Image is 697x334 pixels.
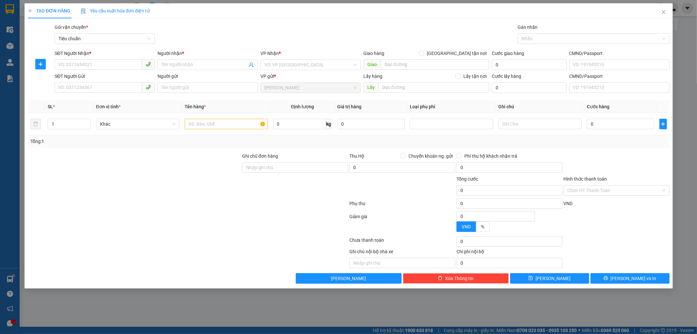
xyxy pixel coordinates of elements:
span: Khác [100,119,175,129]
span: VP Nhận: [GEOGRAPHIC_DATA] [50,24,82,30]
span: [PERSON_NAME] và In [610,275,656,282]
span: Giao hàng [363,51,384,56]
span: Tiêu chuẩn [58,34,151,44]
span: [PERSON_NAME] [536,275,571,282]
button: deleteXóa Thông tin [403,273,509,284]
span: save [528,276,533,281]
img: icon [81,9,86,14]
span: VP Gửi: [PERSON_NAME] [3,25,40,28]
span: close [661,9,666,15]
div: Người gửi [158,73,258,80]
span: ---------------------------------------------- [14,45,84,50]
button: printer[PERSON_NAME] và In [590,273,669,284]
div: SĐT Người Nhận [55,50,155,57]
span: plus [659,121,666,127]
div: Phụ thu [349,200,456,211]
span: Lấy tận nơi [461,73,489,80]
span: ĐC: Ngã 3 Easim ,[GEOGRAPHIC_DATA] [3,31,35,38]
button: plus [659,119,667,129]
input: Cước lấy hàng [492,82,566,93]
th: Loại phụ phí [407,100,496,113]
span: Xóa Thông tin [445,275,473,282]
span: [PERSON_NAME] [331,275,366,282]
strong: 1900 633 614 [44,16,72,21]
input: VD: Bàn, Ghế [184,119,268,129]
span: Giao [363,59,380,70]
span: kg [325,119,332,129]
span: VP Nhận [260,51,279,56]
label: Hình thức thanh toán [563,176,607,182]
span: phone [146,84,151,90]
span: ĐC: 266 Đồng Đen, P10, Q TB [50,33,92,36]
span: Thu Hộ [349,153,364,159]
input: 0 [337,119,405,129]
span: Đơn vị tính [96,104,120,109]
div: Người nhận [158,50,258,57]
button: delete [30,119,41,129]
input: Dọc đường [380,59,489,70]
span: VND [461,224,471,229]
span: Lấy hàng [363,74,382,79]
span: printer [603,276,608,281]
span: plus [28,9,32,13]
div: SĐT Người Gửi [55,73,155,80]
th: Ghi chú [496,100,584,113]
strong: NHẬN HÀNG NHANH - GIAO TỐC HÀNH [25,11,91,15]
span: Cước hàng [587,104,609,109]
input: Ghi chú đơn hàng [242,162,348,173]
span: Gói vận chuyển [55,25,88,30]
div: CMND/Passport [569,73,669,80]
div: VP gửi [260,73,361,80]
label: Cước lấy hàng [492,74,521,79]
div: Tổng: 1 [30,138,269,145]
div: Giảm giá [349,213,456,235]
span: Định lượng [291,104,314,109]
span: TẠO ĐƠN HÀNG [28,8,70,13]
span: Lấy [363,82,378,93]
span: Giá trị hàng [337,104,361,109]
img: logo [3,4,19,21]
input: Cước giao hàng [492,60,566,70]
button: [PERSON_NAME] [296,273,402,284]
span: Cư Kuin [264,83,357,93]
span: CTY TNHH DLVT TIẾN OANH [24,4,91,10]
button: Close [654,3,672,22]
span: user-add [249,62,254,67]
span: delete [438,276,442,281]
span: [GEOGRAPHIC_DATA] tận nơi [424,50,489,57]
span: Yêu cầu xuất hóa đơn điện tử [81,8,150,13]
span: Phí thu hộ khách nhận trả [461,152,520,160]
div: CMND/Passport [569,50,669,57]
span: Tên hàng [184,104,206,109]
span: % [481,224,484,229]
label: Gán nhãn [518,25,538,30]
div: Chưa thanh toán [349,237,456,248]
div: Ghi chú nội bộ nhà xe [349,248,455,258]
button: plus [35,59,46,69]
span: plus [36,62,45,67]
span: Chuyển khoản ng. gửi [406,152,455,160]
input: Nhập ghi chú [349,258,455,268]
input: Ghi Chú [498,119,582,129]
span: ĐT:0905 22 58 58 [3,39,27,43]
span: VND [563,201,573,206]
span: SL [48,104,53,109]
span: Tổng cước [456,176,478,182]
label: Ghi chú đơn hàng [242,153,278,159]
span: phone [146,62,151,67]
span: ĐT: 0935 882 082 [50,39,74,43]
div: Chi phí nội bộ [456,248,562,258]
input: Dọc đường [378,82,489,93]
button: save[PERSON_NAME] [510,273,589,284]
label: Cước giao hàng [492,51,524,56]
